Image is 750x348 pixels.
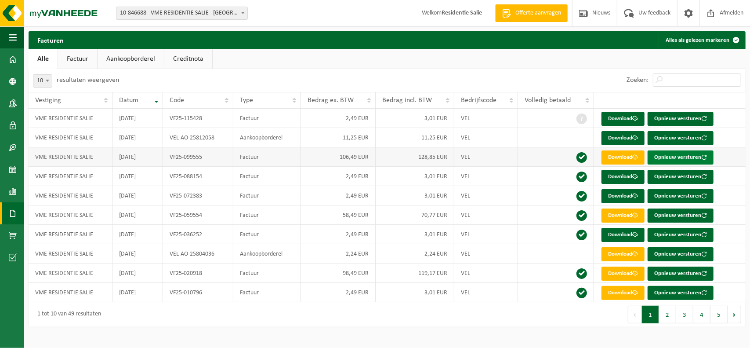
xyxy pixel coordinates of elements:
[376,225,454,244] td: 3,01 EUR
[454,264,518,283] td: VEL
[112,167,163,186] td: [DATE]
[116,7,248,20] span: 10-846688 - VME RESIDENTIE SALIE - KUURNE
[301,205,376,225] td: 58,49 EUR
[376,147,454,167] td: 128,85 EUR
[454,167,518,186] td: VEL
[163,244,233,264] td: VEL-AO-25804036
[170,97,184,104] span: Code
[29,147,112,167] td: VME RESIDENTIE SALIE
[601,170,645,184] a: Download
[601,209,645,223] a: Download
[648,209,714,223] button: Opnieuw versturen
[29,167,112,186] td: VME RESIDENTIE SALIE
[112,186,163,205] td: [DATE]
[601,228,645,242] a: Download
[301,244,376,264] td: 2,24 EUR
[648,170,714,184] button: Opnieuw versturen
[233,109,301,128] td: Factuur
[112,147,163,167] td: [DATE]
[29,205,112,225] td: VME RESIDENTIE SALIE
[376,128,454,147] td: 11,25 EUR
[233,205,301,225] td: Factuur
[112,244,163,264] td: [DATE]
[240,97,253,104] span: Type
[628,306,642,323] button: Previous
[233,283,301,302] td: Factuur
[648,189,714,203] button: Opnieuw versturen
[112,128,163,147] td: [DATE]
[29,186,112,205] td: VME RESIDENTIE SALIE
[163,225,233,244] td: VF25-036252
[376,205,454,225] td: 70,77 EUR
[29,109,112,128] td: VME RESIDENTIE SALIE
[301,109,376,128] td: 2,49 EUR
[676,306,693,323] button: 3
[601,286,645,300] a: Download
[301,147,376,167] td: 106,49 EUR
[163,205,233,225] td: VF25-059554
[29,264,112,283] td: VME RESIDENTIE SALIE
[98,49,164,69] a: Aankoopborderel
[382,97,432,104] span: Bedrag incl. BTW
[29,49,58,69] a: Alle
[233,225,301,244] td: Factuur
[376,167,454,186] td: 3,01 EUR
[648,150,714,165] button: Opnieuw versturen
[301,225,376,244] td: 2,49 EUR
[648,112,714,126] button: Opnieuw versturen
[454,109,518,128] td: VEL
[648,267,714,281] button: Opnieuw versturen
[601,189,645,203] a: Download
[376,186,454,205] td: 3,01 EUR
[454,205,518,225] td: VEL
[29,244,112,264] td: VME RESIDENTIE SALIE
[454,147,518,167] td: VEL
[301,283,376,302] td: 2,49 EUR
[648,286,714,300] button: Opnieuw versturen
[693,306,710,323] button: 4
[454,128,518,147] td: VEL
[513,9,563,18] span: Offerte aanvragen
[525,97,571,104] span: Volledig betaald
[601,131,645,145] a: Download
[648,247,714,261] button: Opnieuw versturen
[454,283,518,302] td: VEL
[163,109,233,128] td: VF25-115428
[233,244,301,264] td: Aankoopborderel
[233,186,301,205] td: Factuur
[710,306,728,323] button: 5
[442,10,482,16] strong: Residentie Salie
[163,186,233,205] td: VF25-072383
[461,97,496,104] span: Bedrijfscode
[29,31,72,48] h2: Facturen
[659,31,745,49] button: Alles als gelezen markeren
[163,283,233,302] td: VF25-010796
[112,225,163,244] td: [DATE]
[301,186,376,205] td: 2,49 EUR
[233,264,301,283] td: Factuur
[29,225,112,244] td: VME RESIDENTIE SALIE
[376,244,454,264] td: 2,24 EUR
[376,264,454,283] td: 119,17 EUR
[376,283,454,302] td: 3,01 EUR
[601,267,645,281] a: Download
[495,4,568,22] a: Offerte aanvragen
[233,167,301,186] td: Factuur
[454,225,518,244] td: VEL
[301,167,376,186] td: 2,49 EUR
[601,150,645,165] a: Download
[454,186,518,205] td: VEL
[642,306,659,323] button: 1
[29,128,112,147] td: VME RESIDENTIE SALIE
[376,109,454,128] td: 3,01 EUR
[233,147,301,167] td: Factuur
[233,128,301,147] td: Aankoopborderel
[163,147,233,167] td: VF25-099555
[58,49,97,69] a: Factuur
[112,109,163,128] td: [DATE]
[112,205,163,225] td: [DATE]
[33,307,101,322] div: 1 tot 10 van 49 resultaten
[301,128,376,147] td: 11,25 EUR
[33,74,52,88] span: 10
[57,77,119,84] label: resultaten weergeven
